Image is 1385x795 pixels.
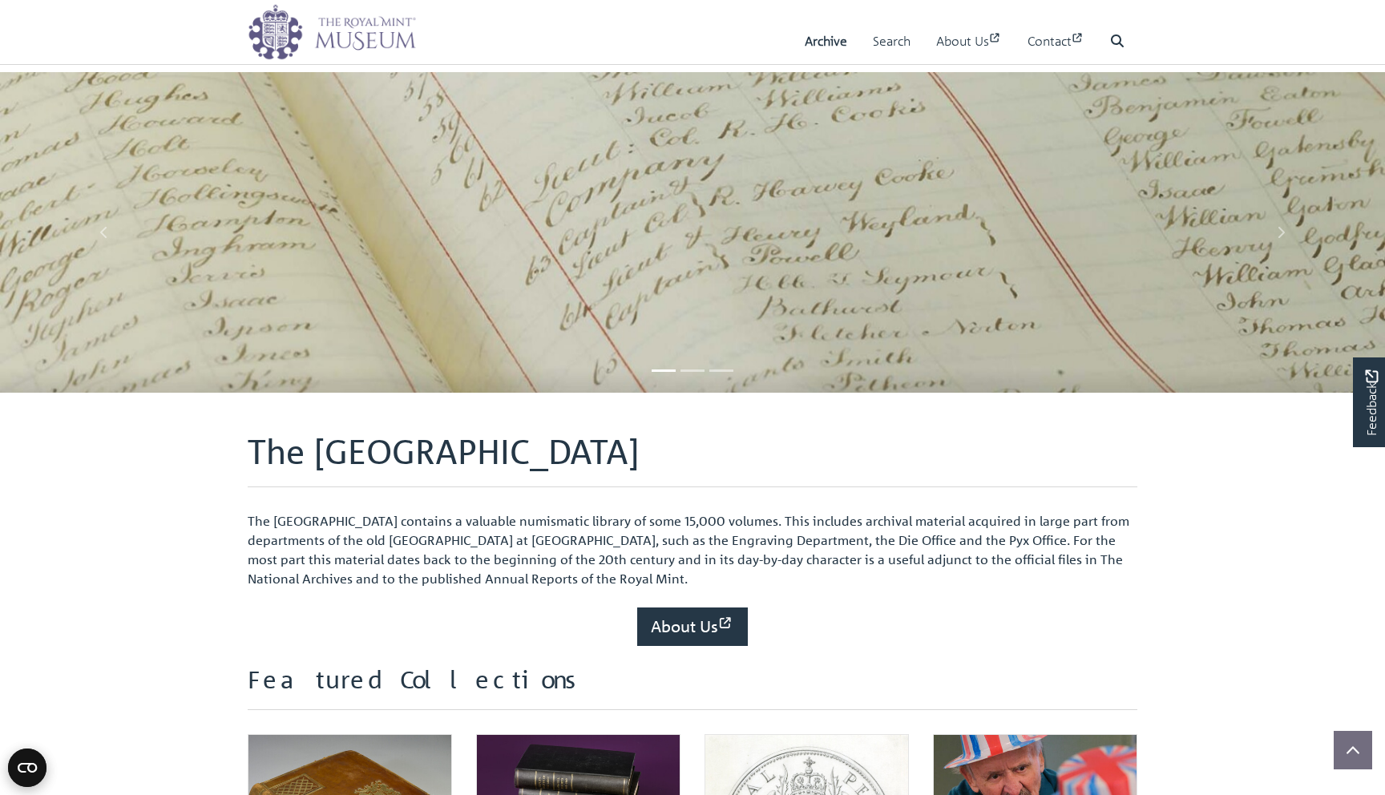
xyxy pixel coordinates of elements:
[1353,357,1385,447] a: Would you like to provide feedback?
[637,607,748,646] a: About Us
[248,511,1137,588] p: The [GEOGRAPHIC_DATA] contains a valuable numismatic library of some 15,000 volumes. This include...
[248,431,1137,487] h1: The [GEOGRAPHIC_DATA]
[1362,370,1381,437] span: Feedback
[8,749,46,787] button: Open CMP widget
[805,18,847,64] a: Archive
[873,18,911,64] a: Search
[248,665,1137,710] h2: Featured Collections
[936,18,1002,64] a: About Us
[248,4,416,60] img: logo_wide.png
[1334,731,1372,769] button: Scroll to top
[1177,72,1385,393] a: Move to next slideshow image
[1028,18,1084,64] a: Contact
